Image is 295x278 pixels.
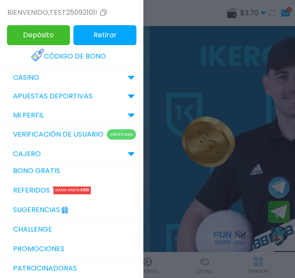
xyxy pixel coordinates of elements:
button: Retirar [73,25,136,45]
div: Bienvenido , test25092101! [7,7,109,18]
img: Redeem [31,49,44,62]
p: CAJERO [13,149,41,159]
p: Apuestas Deportivas [13,91,93,101]
p: Verificado [107,129,136,140]
p: CASINO [13,72,39,83]
button: Depósito [7,25,70,45]
a: Código de bono [31,47,113,66]
p: MI PERFIL [13,110,44,121]
img: Gift [60,203,70,213]
div: Gana hasta $888 [53,186,91,194]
